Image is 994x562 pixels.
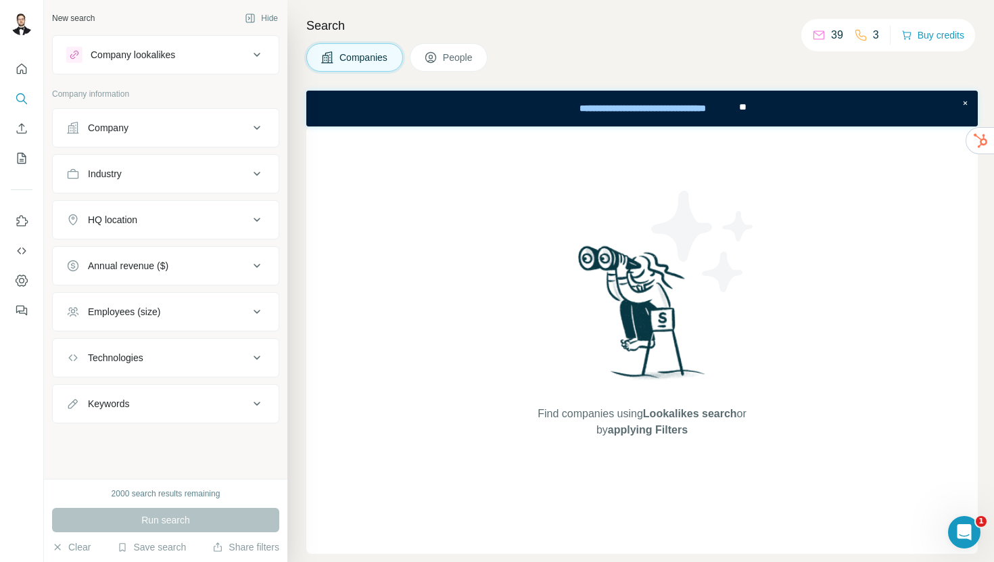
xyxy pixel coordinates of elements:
[52,12,95,24] div: New search
[235,8,287,28] button: Hide
[831,27,843,43] p: 39
[873,27,879,43] p: 3
[11,209,32,233] button: Use Surfe on LinkedIn
[53,39,279,71] button: Company lookalikes
[112,488,220,500] div: 2000 search results remaining
[11,146,32,170] button: My lists
[88,213,137,227] div: HQ location
[608,424,688,436] span: applying Filters
[53,296,279,328] button: Employees (size)
[88,259,168,273] div: Annual revenue ($)
[88,167,122,181] div: Industry
[117,540,186,554] button: Save search
[901,26,964,45] button: Buy credits
[88,121,128,135] div: Company
[534,406,750,438] span: Find companies using or by
[11,14,32,35] img: Avatar
[88,351,143,365] div: Technologies
[572,242,713,393] img: Surfe Illustration - Woman searching with binoculars
[306,16,978,35] h4: Search
[53,158,279,190] button: Industry
[443,51,474,64] span: People
[339,51,389,64] span: Companies
[11,87,32,111] button: Search
[52,88,279,100] p: Company information
[11,116,32,141] button: Enrich CSV
[212,540,279,554] button: Share filters
[11,57,32,81] button: Quick start
[53,204,279,236] button: HQ location
[53,342,279,374] button: Technologies
[88,397,129,411] div: Keywords
[976,516,987,527] span: 1
[948,516,980,548] iframe: Intercom live chat
[53,112,279,144] button: Company
[91,48,175,62] div: Company lookalikes
[53,388,279,420] button: Keywords
[306,91,978,126] iframe: Banner
[643,408,737,419] span: Lookalikes search
[53,250,279,282] button: Annual revenue ($)
[52,540,91,554] button: Clear
[11,239,32,263] button: Use Surfe API
[642,181,764,302] img: Surfe Illustration - Stars
[88,305,160,319] div: Employees (size)
[11,298,32,323] button: Feedback
[11,268,32,293] button: Dashboard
